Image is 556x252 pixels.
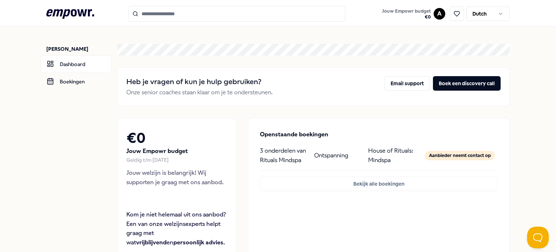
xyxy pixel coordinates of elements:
p: Jouw welzijn is belangrijk! Wij supporten je graag met ons aanbod. [126,168,227,187]
p: Openstaande boekingen [260,130,498,139]
iframe: Help Scout Beacon - Open [527,227,549,248]
p: House of Rituals: Mindspa [368,146,416,165]
a: Jouw Empowr budget€0 [379,6,434,21]
span: € 0 [382,14,431,20]
h2: Heb je vragen of kun je hulp gebruiken? [126,76,273,88]
input: Search for products, categories or subcategories [128,6,345,22]
p: Ontspanning [314,151,348,160]
span: Jouw Empowr budget [382,8,431,14]
div: Aanbieder neemt contact op [425,151,495,160]
p: Onze senior coaches staan klaar om je te ondersteunen. [126,88,273,97]
p: Kom je niet helemaal uit ons aanbod? Een van onze welzijnsexperts helpt graag met wat en . [126,210,227,247]
p: [PERSON_NAME] [46,45,111,53]
a: Dashboard [41,55,111,73]
div: Geldig t/m [DATE] [126,156,227,164]
h2: € 0 [126,127,227,150]
p: Jouw Empowr budget [126,146,227,156]
button: Bekijk alle boekingen [260,177,498,191]
a: Boekingen [41,73,111,90]
button: Jouw Empowr budget€0 [380,7,432,21]
strong: vrijblijvend [136,239,167,246]
button: Email support [384,76,430,91]
button: A [434,8,445,20]
button: Boek een discovery call [433,76,501,91]
a: Email support [384,76,430,97]
strong: persoonlijk advies [173,239,223,246]
p: 3 onderdelen van Rituals Mindspa [260,146,308,165]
